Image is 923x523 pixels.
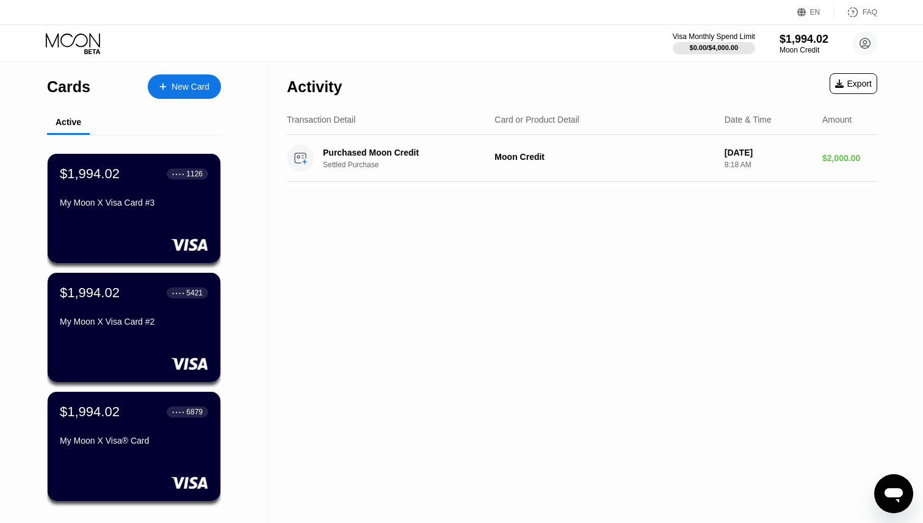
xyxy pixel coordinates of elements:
div: Visa Monthly Spend Limit$0.00/$4,000.00 [673,32,755,54]
div: ● ● ● ● [172,291,184,295]
div: Visa Monthly Spend Limit [673,32,755,41]
div: ● ● ● ● [172,410,184,414]
div: Date & Time [725,115,772,124]
div: $1,994.02 [60,285,120,301]
div: 8:18 AM [725,161,813,169]
div: New Card [172,82,209,92]
div: $1,994.02● ● ● ●1126My Moon X Visa Card #3 [48,154,220,263]
div: Purchased Moon Credit [323,148,488,157]
div: EN [810,8,820,16]
div: 5421 [186,289,203,297]
div: $1,994.02 [60,404,120,420]
div: $1,994.02● ● ● ●6879My Moon X Visa® Card [48,392,220,501]
div: FAQ [863,8,877,16]
div: Card or Product Detail [494,115,579,124]
div: My Moon X Visa Card #2 [60,317,208,326]
div: Settled Purchase [323,161,501,169]
div: $2,000.00 [822,153,877,163]
div: Cards [47,78,90,96]
div: Activity [287,78,342,96]
div: 1126 [186,170,203,178]
div: Active [56,117,81,127]
div: $1,994.02 [60,166,120,182]
div: New Card [148,74,221,99]
div: EN [797,6,834,18]
div: Transaction Detail [287,115,355,124]
div: Amount [822,115,852,124]
div: $1,994.02 [780,33,828,46]
div: $1,994.02● ● ● ●5421My Moon X Visa Card #2 [48,273,220,382]
div: 6879 [186,408,203,416]
div: FAQ [834,6,877,18]
div: Moon Credit [780,46,828,54]
div: $0.00 / $4,000.00 [690,44,739,51]
div: My Moon X Visa Card #3 [60,198,208,207]
div: Moon Credit [494,152,714,162]
div: [DATE] [725,148,813,157]
div: ● ● ● ● [172,172,184,176]
iframe: Button to launch messaging window [874,474,913,513]
div: My Moon X Visa® Card [60,436,208,445]
div: Export [830,73,877,94]
div: Export [835,79,872,88]
div: $1,994.02Moon Credit [780,33,828,54]
div: Purchased Moon CreditSettled PurchaseMoon Credit[DATE]8:18 AM$2,000.00 [287,135,877,182]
